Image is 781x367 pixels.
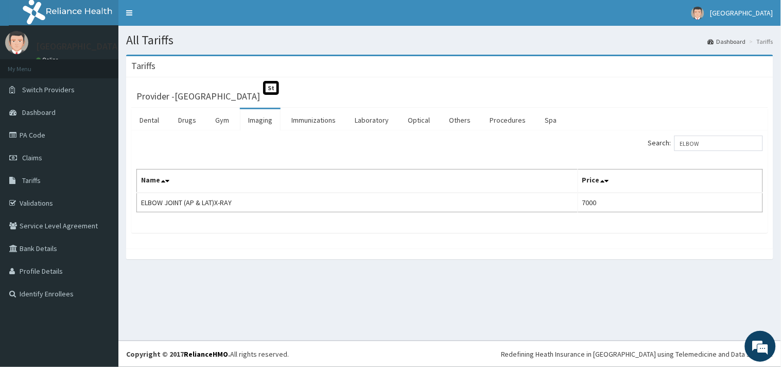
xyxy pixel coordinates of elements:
span: We're online! [60,115,142,219]
a: Others [441,109,479,131]
img: User Image [5,31,28,54]
img: d_794563401_company_1708531726252_794563401 [19,52,42,77]
a: Procedures [481,109,534,131]
a: Dashboard [708,37,746,46]
p: [GEOGRAPHIC_DATA] [36,42,121,51]
a: RelianceHMO [184,349,228,359]
td: ELBOW JOINT (AP & LAT)X-RAY [137,193,578,212]
span: [GEOGRAPHIC_DATA] [710,8,773,18]
h3: Tariffs [131,61,155,71]
span: Tariffs [22,176,41,185]
span: Claims [22,153,42,162]
h1: All Tariffs [126,34,773,47]
a: Imaging [240,109,281,131]
span: Dashboard [22,108,56,117]
a: Laboratory [346,109,397,131]
li: Tariffs [747,37,773,46]
strong: Copyright © 2017 . [126,349,230,359]
label: Search: [648,136,763,151]
a: Spa [537,109,565,131]
a: Dental [131,109,167,131]
footer: All rights reserved. [118,341,781,367]
a: Optical [400,109,438,131]
input: Search: [674,136,763,151]
div: Minimize live chat window [169,5,194,30]
span: Switch Providers [22,85,75,94]
span: St [263,81,279,95]
h3: Provider - [GEOGRAPHIC_DATA] [136,92,260,101]
a: Online [36,56,61,63]
div: Redefining Heath Insurance in [GEOGRAPHIC_DATA] using Telemedicine and Data Science! [501,349,773,359]
th: Name [137,170,578,193]
a: Drugs [170,109,204,131]
th: Price [578,170,762,193]
img: User Image [691,7,704,20]
div: Chat with us now [54,58,173,71]
a: Immunizations [283,109,344,131]
a: Gym [207,109,237,131]
textarea: Type your message and hit 'Enter' [5,252,196,288]
td: 7000 [578,193,762,212]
